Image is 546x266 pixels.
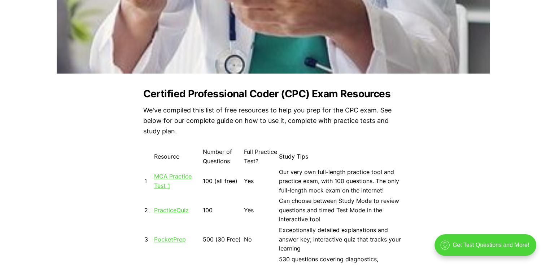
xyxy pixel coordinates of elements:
[244,167,278,196] td: Yes
[154,147,202,166] td: Resource
[154,236,186,243] a: PocketPrep
[144,225,153,254] td: 3
[202,225,243,254] td: 500 (30 Free)
[202,167,243,196] td: 100 (all free)
[202,196,243,225] td: 100
[279,167,402,196] td: Our very own full-length practice tool and practice exam, with 100 questions. The only full-lengt...
[428,231,546,266] iframe: portal-trigger
[202,147,243,166] td: Number of Questions
[144,167,153,196] td: 1
[244,196,278,225] td: Yes
[143,105,403,136] p: We've compiled this list of free resources to help you prep for the CPC exam. See below for our c...
[244,147,278,166] td: Full Practice Test?
[279,225,402,254] td: Exceptionally detailed explanations and answer key; interactive quiz that tracks your learning
[143,88,403,99] h2: Certified Professional Coder (CPC) Exam Resources
[279,147,402,166] td: Study Tips
[279,196,402,225] td: Can choose between Study Mode to review questions and timed Test Mode in the interactive tool
[244,225,278,254] td: No
[154,207,189,214] a: PracticeQuiz
[154,173,192,189] a: MCA Practice Test 1
[144,196,153,225] td: 2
